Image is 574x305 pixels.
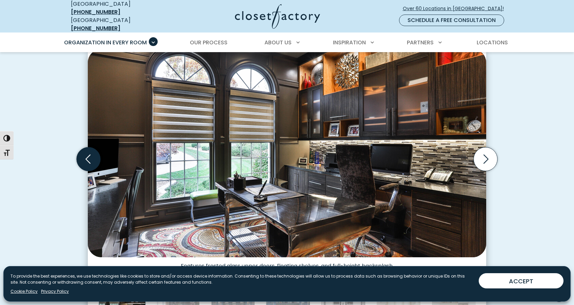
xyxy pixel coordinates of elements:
a: Privacy Policy [41,288,69,295]
a: Schedule a Free Consultation [399,15,504,26]
span: Locations [477,39,508,46]
a: [PHONE_NUMBER] [71,24,120,32]
span: About Us [264,39,292,46]
figcaption: Features frosted glass upper doors, floating shelves, and full-height backsplash. [88,257,486,269]
div: [GEOGRAPHIC_DATA] [71,16,169,32]
button: Next slide [471,145,500,174]
a: Over 60 Locations in [GEOGRAPHIC_DATA]! [402,3,510,15]
span: Our Process [190,39,227,46]
a: [PHONE_NUMBER] [71,8,120,16]
nav: Primary Menu [59,33,515,52]
button: Previous slide [74,145,103,174]
a: Cookie Policy [11,288,38,295]
span: Partners [407,39,434,46]
span: Inspiration [333,39,366,46]
span: Over 60 Locations in [GEOGRAPHIC_DATA]! [403,5,509,12]
button: ACCEPT [479,273,563,288]
img: Sophisticated home office with dark wood cabinetry, metallic backsplash, under-cabinet lighting, ... [88,49,486,257]
img: Closet Factory Logo [235,4,320,29]
span: Organization in Every Room [64,39,147,46]
p: To provide the best experiences, we use technologies like cookies to store and/or access device i... [11,273,473,285]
